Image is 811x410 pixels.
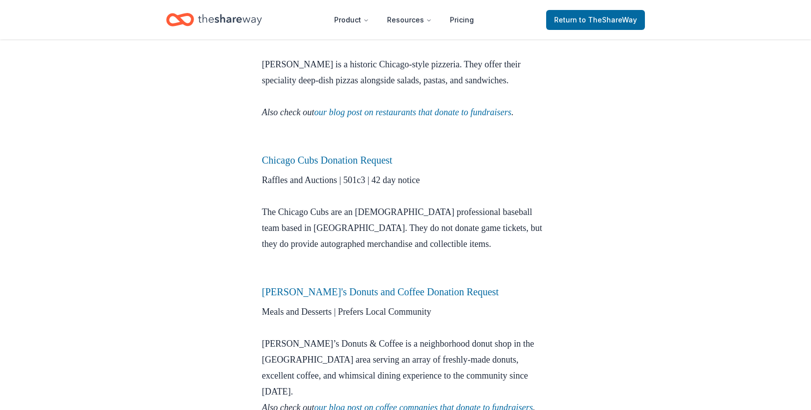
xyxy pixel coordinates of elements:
a: Returnto TheShareWay [546,10,645,30]
em: Also check out . [262,107,514,117]
a: [PERSON_NAME]'s Donuts and Coffee Donation Request [262,286,499,297]
span: to TheShareWay [579,15,637,24]
nav: Main [326,8,482,31]
span: Return [554,14,637,26]
a: our blog post on restaurants that donate to fundraisers [314,107,511,117]
p: Meals and Desserts | Prefers Local Community [PERSON_NAME]’s Donuts & Coffee is a neighborhood do... [262,304,549,400]
p: Raffles and Auctions | 501c3 | 42 day notice The Chicago Cubs are an [DEMOGRAPHIC_DATA] professio... [262,172,549,284]
a: Pricing [442,10,482,30]
p: Meals and Raffles | 501c3 | 42 day notice | Prefers Education [PERSON_NAME] is a historic Chicago... [262,24,549,152]
a: Chicago Cubs Donation Request [262,155,393,166]
button: Resources [379,10,440,30]
a: Home [166,8,262,31]
button: Product [326,10,377,30]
